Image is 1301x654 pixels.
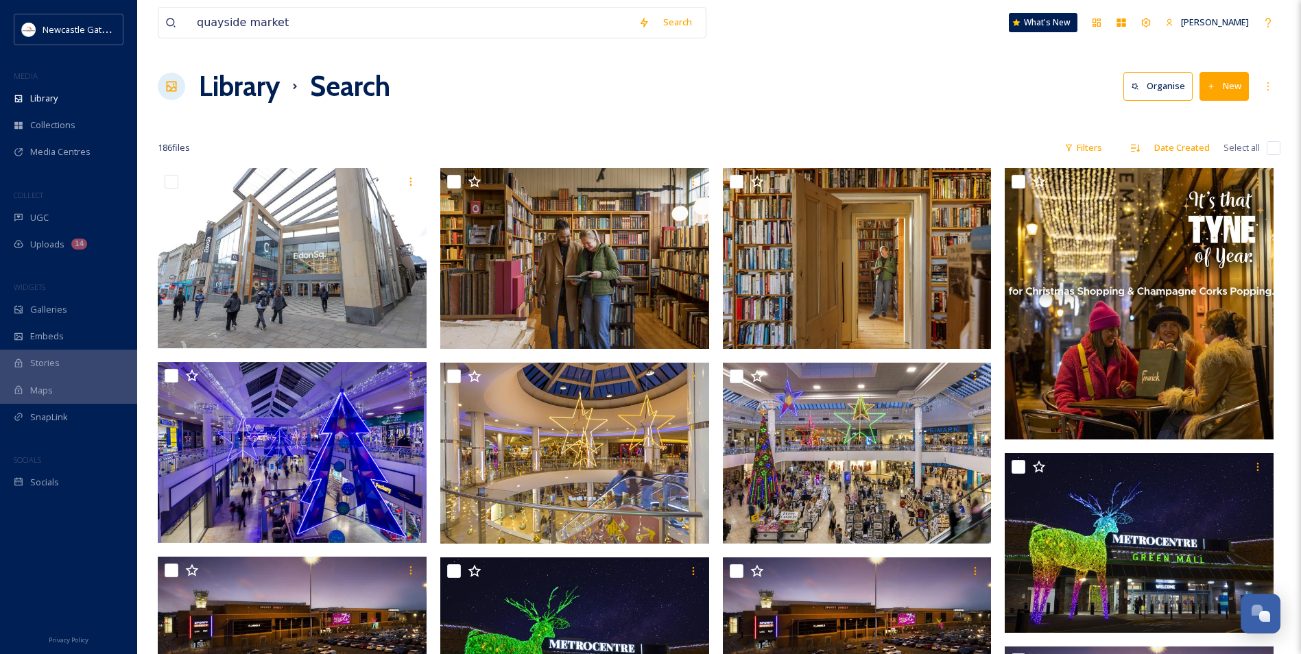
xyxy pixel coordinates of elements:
[1005,453,1274,633] img: ext_1732278722.535127_bradley.driver@savillspm.co.uk-Metrocentre Christmas Green Mall Entrance (2...
[158,141,190,154] span: 186 file s
[1224,141,1260,154] span: Select all
[158,362,429,543] img: ext_1732278728.830418_bradley.driver@savillspm.co.uk-Christmas Decs (5).jpg
[30,211,49,224] span: UGC
[14,71,38,81] span: MEDIA
[30,356,60,370] span: Stories
[30,476,59,489] span: Socials
[30,384,53,397] span: Maps
[1058,134,1109,161] div: Filters
[1005,168,1276,439] img: Christmas NG Shopping Square with Graphics 1080x1080 A2.jpg
[199,66,280,107] a: Library
[14,282,45,292] span: WIDGETS
[43,23,169,36] span: Newcastle Gateshead Initiative
[310,66,390,107] h1: Search
[22,23,36,36] img: DqD9wEUd_400x400.jpg
[1009,13,1077,32] a: What's New
[440,168,712,349] img: LVEP_North_Tyneside_20241112_Kevin Gibson__023.JPG
[30,145,91,158] span: Media Centres
[30,411,68,424] span: SnapLink
[723,168,994,349] img: LVEP_North_Tyneside_20241023_Kevin Gibson__047.JPG
[1158,9,1256,36] a: [PERSON_NAME]
[49,631,88,647] a: Privacy Policy
[723,363,994,544] img: ext_1732278724.151301_bradley.driver@savillspm.co.uk-Christmas Decs (3).jpg
[1123,72,1193,100] button: Organise
[30,92,58,105] span: Library
[30,238,64,251] span: Uploads
[49,635,88,644] span: Privacy Policy
[14,455,41,465] span: SOCIALS
[1123,72,1199,100] a: Organise
[1241,594,1280,633] button: Open Chat
[190,8,632,38] input: Search your library
[71,239,87,250] div: 14
[158,168,429,348] img: ext_1747132128.611528_sam.walker@bwpgroup.com-ELDON_SQUARE_85.jpg
[30,119,75,132] span: Collections
[656,9,699,36] div: Search
[30,303,67,316] span: Galleries
[1181,16,1249,28] span: [PERSON_NAME]
[1199,72,1249,100] button: New
[30,330,64,343] span: Embeds
[1147,134,1217,161] div: Date Created
[440,363,712,544] img: ext_1732278727.432529_bradley.driver@savillspm.co.uk-Christmas Decs (1).jpg
[14,190,43,200] span: COLLECT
